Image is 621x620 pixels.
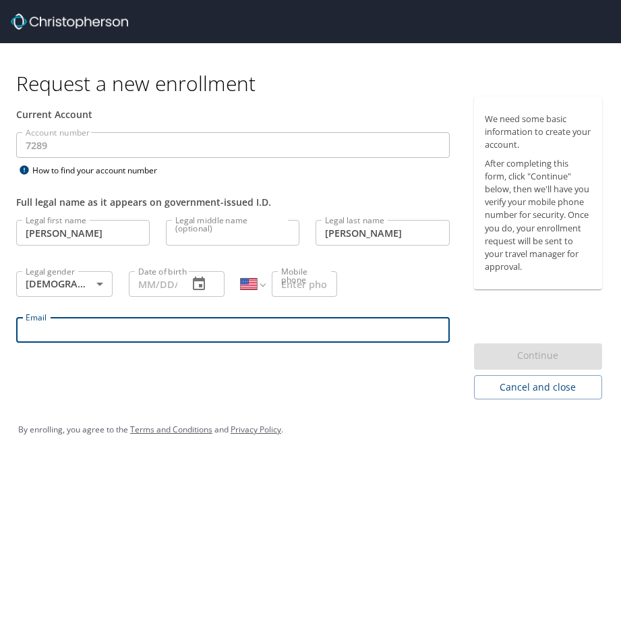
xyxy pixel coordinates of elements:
a: Terms and Conditions [130,424,212,435]
a: Privacy Policy [231,424,281,435]
h1: Request a new enrollment [16,70,613,96]
div: By enrolling, you agree to the and . [18,413,603,447]
input: MM/DD/YYYY [129,271,178,297]
div: [DEMOGRAPHIC_DATA] [16,271,113,297]
div: How to find your account number [16,162,185,179]
input: Enter phone number [272,271,337,297]
p: We need some basic information to create your account. [485,113,591,152]
div: Current Account [16,107,450,121]
p: After completing this form, click "Continue" below, then we'll have you verify your mobile phone ... [485,157,591,274]
button: Cancel and close [474,375,602,400]
img: cbt logo [11,13,128,30]
div: Full legal name as it appears on government-issued I.D. [16,195,450,209]
span: Cancel and close [485,379,591,396]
